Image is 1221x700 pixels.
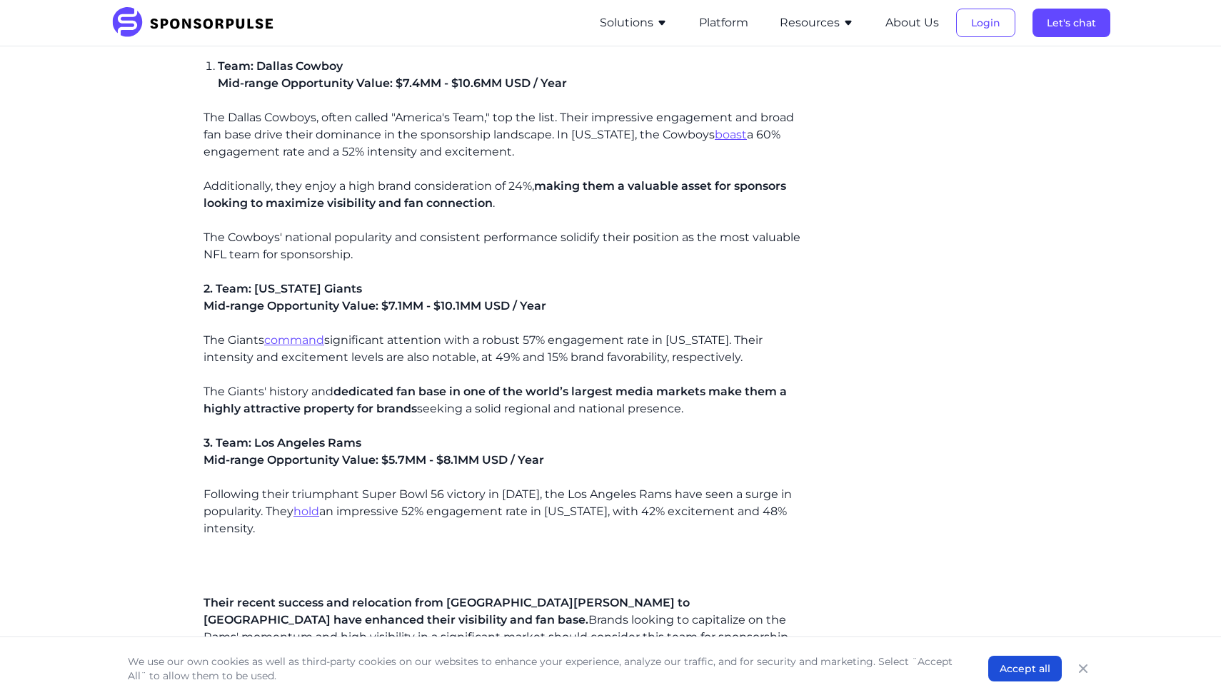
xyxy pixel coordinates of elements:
[885,14,939,31] button: About Us
[1032,16,1110,29] a: Let's chat
[218,59,567,90] span: Team: Dallas Cowboy Mid-range Opportunity Value: $7.4MM - $10.6MM USD / Year
[264,333,324,347] a: command
[203,486,811,537] p: Following their triumphant Super Bowl 56 victory in [DATE], the Los Angeles Rams have seen a surg...
[203,179,786,210] span: making them a valuable asset for sponsors looking to maximize visibility and fan connection
[600,14,668,31] button: Solutions
[203,385,787,415] span: dedicated fan base in one of the world’s largest media markets make them a highly attractive prop...
[956,9,1015,37] button: Login
[111,7,284,39] img: SponsorPulse
[203,436,544,467] span: 3. Team: Los Angeles Rams Mid-range Opportunity Value: $5.7MM - $8.1MM USD / Year
[715,128,747,141] a: boast
[1073,659,1093,679] button: Close
[203,229,811,263] p: The Cowboys' national popularity and consistent performance solidify their position as the most v...
[699,16,748,29] a: Platform
[1032,9,1110,37] button: Let's chat
[885,16,939,29] a: About Us
[956,16,1015,29] a: Login
[203,178,811,212] p: Additionally, they enjoy a high brand consideration of 24%, .
[203,332,811,366] p: The Giants significant attention with a robust 57% engagement rate in [US_STATE]. Their intensity...
[203,282,546,313] span: 2. Team: [US_STATE] Giants Mid-range Opportunity Value: $7.1MM - $10.1MM USD / Year
[128,654,960,683] p: We use our own cookies as well as third-party cookies on our websites to enhance your experience,...
[203,383,811,417] p: The Giants' history and seeking a solid regional and national presence.
[780,14,854,31] button: Resources
[203,594,811,646] p: Brands looking to capitalize on the Rams' momentum and high visibility in a significant market sh...
[203,596,690,627] span: Their recent success and relocation from [GEOGRAPHIC_DATA][PERSON_NAME] to [GEOGRAPHIC_DATA] have...
[699,14,748,31] button: Platform
[293,504,319,518] a: hold
[988,656,1062,681] button: Accept all
[203,109,811,161] p: The Dallas Cowboys, often called "America's Team," top the list. Their impressive engagement and ...
[1150,631,1221,700] iframe: Chat Widget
